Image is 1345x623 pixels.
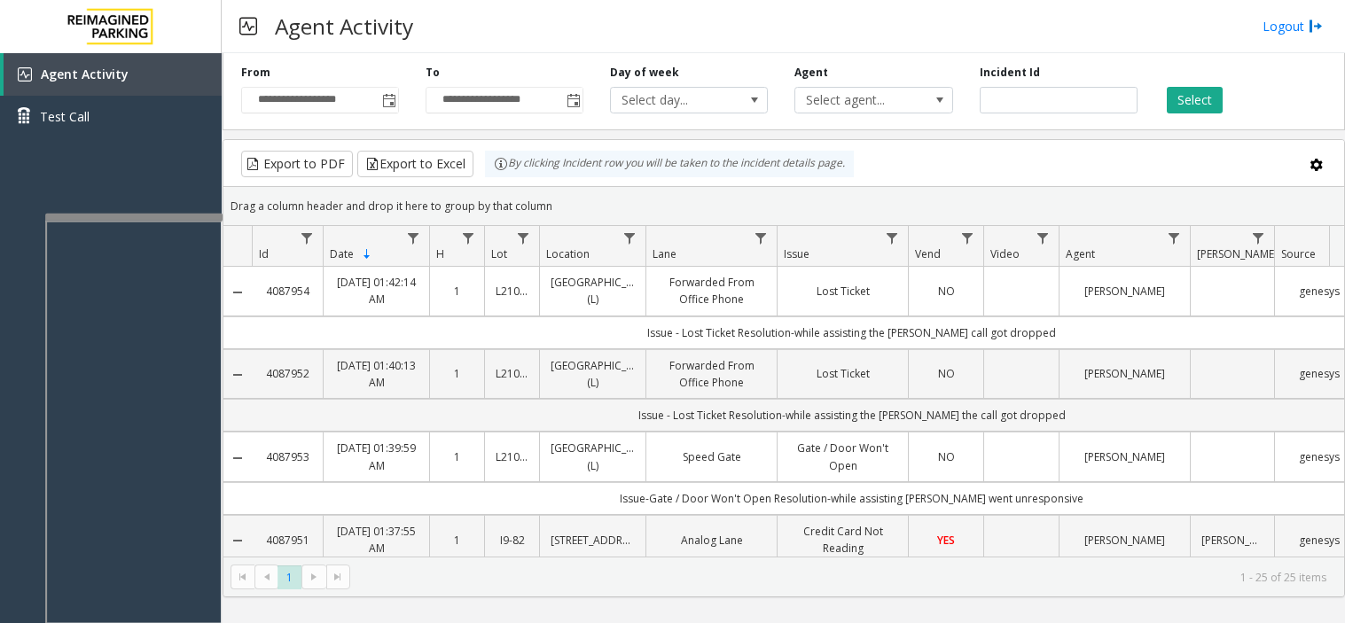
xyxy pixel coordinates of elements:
[788,523,897,557] a: Credit Card Not Reading
[441,283,473,300] a: 1
[457,226,481,250] a: H Filter Menu
[657,448,766,465] a: Speed Gate
[334,357,418,391] a: [DATE] 01:40:13 AM
[40,107,90,126] span: Test Call
[788,283,897,300] a: Lost Ticket
[1162,226,1186,250] a: Agent Filter Menu
[259,246,269,261] span: Id
[18,67,32,82] img: 'icon'
[360,247,374,261] span: Sortable
[990,246,1020,261] span: Video
[1167,87,1223,113] button: Select
[496,365,528,382] a: L21092801
[1031,226,1055,250] a: Video Filter Menu
[1247,226,1271,250] a: Parker Filter Menu
[788,440,897,473] a: Gate / Door Won't Open
[485,151,854,177] div: By clicking Incident row you will be taken to the incident details page.
[749,226,773,250] a: Lane Filter Menu
[262,283,312,300] a: 4087954
[938,284,955,299] span: NO
[262,365,312,382] a: 4087952
[41,66,129,82] span: Agent Activity
[441,532,473,549] a: 1
[546,246,590,261] span: Location
[657,357,766,391] a: Forwarded From Office Phone
[239,4,257,48] img: pageIcon
[241,151,353,177] button: Export to PDF
[441,448,473,465] a: 1
[223,191,1344,222] div: Drag a column header and drop it here to group by that column
[496,448,528,465] a: L21086910
[262,448,312,465] a: 4087953
[919,365,973,382] a: NO
[223,368,252,382] a: Collapse Details
[618,226,642,250] a: Location Filter Menu
[1281,246,1316,261] span: Source
[880,226,904,250] a: Issue Filter Menu
[4,53,222,96] a: Agent Activity
[919,448,973,465] a: NO
[784,246,809,261] span: Issue
[1066,246,1095,261] span: Agent
[1070,283,1179,300] a: [PERSON_NAME]
[1201,532,1263,549] a: [PERSON_NAME]
[512,226,536,250] a: Lot Filter Menu
[551,532,635,549] a: [STREET_ADDRESS]
[266,4,422,48] h3: Agent Activity
[956,226,980,250] a: Vend Filter Menu
[794,65,828,81] label: Agent
[494,157,508,171] img: infoIcon.svg
[223,285,252,300] a: Collapse Details
[357,151,473,177] button: Export to Excel
[223,451,252,465] a: Collapse Details
[223,533,252,548] a: Collapse Details
[551,440,635,473] a: [GEOGRAPHIC_DATA] (L)
[980,65,1040,81] label: Incident Id
[795,88,920,113] span: Select agent...
[330,246,354,261] span: Date
[551,357,635,391] a: [GEOGRAPHIC_DATA] (L)
[653,246,676,261] span: Lane
[361,570,1326,585] kendo-pager-info: 1 - 25 of 25 items
[1197,246,1278,261] span: [PERSON_NAME]
[657,274,766,308] a: Forwarded From Office Phone
[278,565,301,589] span: Page 1
[1309,17,1323,35] img: logout
[1263,17,1323,35] a: Logout
[334,440,418,473] a: [DATE] 01:39:59 AM
[919,283,973,300] a: NO
[657,532,766,549] a: Analog Lane
[1070,448,1179,465] a: [PERSON_NAME]
[610,65,679,81] label: Day of week
[938,449,955,464] span: NO
[788,365,897,382] a: Lost Ticket
[436,246,444,261] span: H
[334,274,418,308] a: [DATE] 01:42:14 AM
[937,533,955,548] span: YES
[295,226,319,250] a: Id Filter Menu
[938,366,955,381] span: NO
[334,523,418,557] a: [DATE] 01:37:55 AM
[915,246,941,261] span: Vend
[441,365,473,382] a: 1
[919,532,973,549] a: YES
[1070,365,1179,382] a: [PERSON_NAME]
[1070,532,1179,549] a: [PERSON_NAME]
[262,532,312,549] a: 4087951
[491,246,507,261] span: Lot
[496,532,528,549] a: I9-82
[402,226,426,250] a: Date Filter Menu
[496,283,528,300] a: L21092801
[241,65,270,81] label: From
[551,274,635,308] a: [GEOGRAPHIC_DATA] (L)
[379,88,398,113] span: Toggle popup
[563,88,583,113] span: Toggle popup
[611,88,736,113] span: Select day...
[223,226,1344,557] div: Data table
[426,65,440,81] label: To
